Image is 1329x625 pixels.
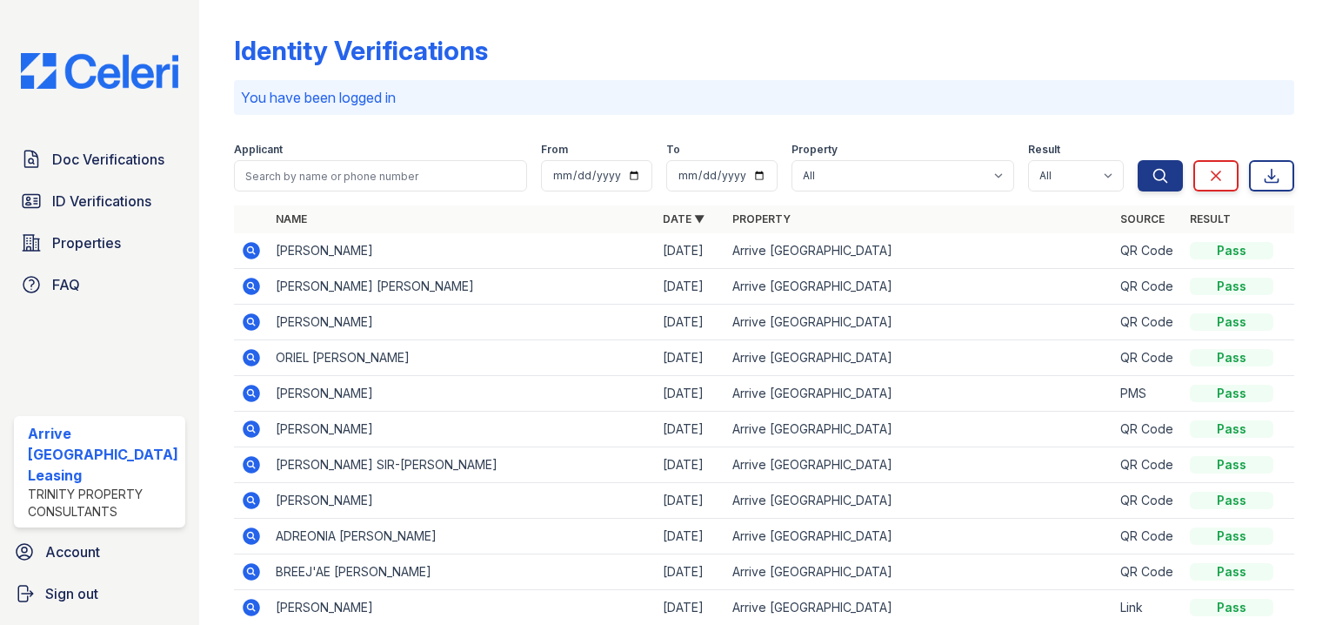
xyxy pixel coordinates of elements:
[656,554,725,590] td: [DATE]
[1113,305,1183,340] td: QR Code
[1190,212,1231,225] a: Result
[656,412,725,447] td: [DATE]
[1113,519,1183,554] td: QR Code
[241,87,1287,108] p: You have been logged in
[725,412,1113,447] td: Arrive [GEOGRAPHIC_DATA]
[14,267,185,302] a: FAQ
[725,340,1113,376] td: Arrive [GEOGRAPHIC_DATA]
[725,483,1113,519] td: Arrive [GEOGRAPHIC_DATA]
[1113,483,1183,519] td: QR Code
[269,233,657,269] td: [PERSON_NAME]
[1113,447,1183,483] td: QR Code
[1190,492,1273,509] div: Pass
[269,554,657,590] td: BREEJ'AE [PERSON_NAME]
[666,143,680,157] label: To
[1190,563,1273,581] div: Pass
[7,53,192,89] img: CE_Logo_Blue-a8612792a0a2168367f1c8372b55b34899dd931a85d93a1a3d3e32e68fde9ad4.png
[52,149,164,170] span: Doc Verifications
[725,269,1113,305] td: Arrive [GEOGRAPHIC_DATA]
[269,483,657,519] td: [PERSON_NAME]
[7,534,192,569] a: Account
[656,519,725,554] td: [DATE]
[28,423,178,486] div: Arrive [GEOGRAPHIC_DATA] Leasing
[1113,340,1183,376] td: QR Code
[1190,528,1273,545] div: Pass
[1113,233,1183,269] td: QR Code
[1028,143,1060,157] label: Result
[663,212,705,225] a: Date ▼
[1113,269,1183,305] td: QR Code
[52,191,151,212] span: ID Verifications
[14,225,185,260] a: Properties
[269,412,657,447] td: [PERSON_NAME]
[1190,349,1273,366] div: Pass
[725,447,1113,483] td: Arrive [GEOGRAPHIC_DATA]
[656,483,725,519] td: [DATE]
[732,212,791,225] a: Property
[656,340,725,376] td: [DATE]
[725,305,1113,340] td: Arrive [GEOGRAPHIC_DATA]
[791,143,838,157] label: Property
[1113,554,1183,590] td: QR Code
[52,232,121,253] span: Properties
[656,233,725,269] td: [DATE]
[656,447,725,483] td: [DATE]
[1190,385,1273,402] div: Pass
[269,376,657,412] td: [PERSON_NAME]
[656,376,725,412] td: [DATE]
[725,519,1113,554] td: Arrive [GEOGRAPHIC_DATA]
[1113,376,1183,412] td: PMS
[14,184,185,218] a: ID Verifications
[269,519,657,554] td: ADREONIA [PERSON_NAME]
[1120,212,1165,225] a: Source
[269,269,657,305] td: [PERSON_NAME] [PERSON_NAME]
[1190,278,1273,295] div: Pass
[234,35,488,66] div: Identity Verifications
[725,233,1113,269] td: Arrive [GEOGRAPHIC_DATA]
[7,576,192,611] a: Sign out
[269,340,657,376] td: ORIEL [PERSON_NAME]
[1190,313,1273,331] div: Pass
[234,160,527,192] input: Search by name or phone number
[14,142,185,177] a: Doc Verifications
[45,541,100,562] span: Account
[1190,242,1273,259] div: Pass
[276,212,307,225] a: Name
[45,583,98,604] span: Sign out
[1190,599,1273,616] div: Pass
[656,269,725,305] td: [DATE]
[725,554,1113,590] td: Arrive [GEOGRAPHIC_DATA]
[1190,420,1273,438] div: Pass
[1190,456,1273,474] div: Pass
[1113,412,1183,447] td: QR Code
[541,143,568,157] label: From
[28,486,178,521] div: Trinity Property Consultants
[269,305,657,340] td: [PERSON_NAME]
[52,274,80,295] span: FAQ
[725,376,1113,412] td: Arrive [GEOGRAPHIC_DATA]
[234,143,283,157] label: Applicant
[656,305,725,340] td: [DATE]
[269,447,657,483] td: [PERSON_NAME] SIR-[PERSON_NAME]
